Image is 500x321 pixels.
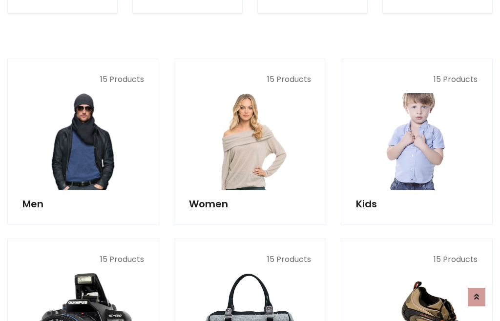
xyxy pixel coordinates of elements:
[22,254,144,265] p: 15 Products
[22,198,144,210] h5: Men
[22,74,144,85] p: 15 Products
[189,198,311,210] h5: Women
[356,198,478,210] h5: Kids
[356,254,478,265] p: 15 Products
[356,74,478,85] p: 15 Products
[189,74,311,85] p: 15 Products
[189,254,311,265] p: 15 Products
